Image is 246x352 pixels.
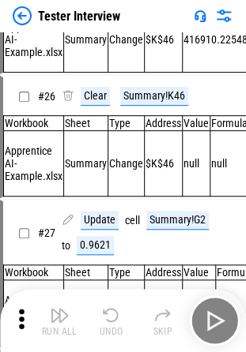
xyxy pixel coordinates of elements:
div: Summary!K46 [120,87,188,106]
div: Update [81,211,119,230]
td: Workbook [4,116,64,131]
img: Settings menu [214,6,233,25]
span: # 27 [38,227,55,239]
div: to [62,240,70,252]
td: Summary [64,7,108,73]
td: $K$46 [145,131,183,197]
td: Type [108,265,145,280]
td: Change [108,7,145,73]
td: Address [145,116,183,131]
div: Tester Interview [38,9,120,24]
td: Change [108,280,145,346]
td: Address [145,265,183,280]
td: Value [183,265,216,280]
td: Apprentice AI-Example.xlsx [4,280,64,346]
td: Sheet [64,265,108,280]
div: 0.9621 [77,236,114,255]
div: Clear [81,87,110,106]
td: Workbook [4,265,64,280]
div: cell [125,215,140,227]
span: # 26 [38,90,55,103]
div: null [184,157,209,170]
td: Change [108,131,145,197]
div: Summary!G2 [146,211,209,230]
td: Sheet [64,116,108,131]
td: Type [108,116,145,131]
td: $K$46 [145,7,183,73]
td: Apprentice AI-Example.xlsx [4,131,64,197]
td: Summary [64,131,108,197]
td: $G$2 [145,280,183,346]
img: Back [13,6,32,25]
img: Support [194,9,206,22]
td: Apprentice AI-Example.xlsx [4,7,64,73]
td: Value [183,116,210,131]
td: Summary [64,280,108,346]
